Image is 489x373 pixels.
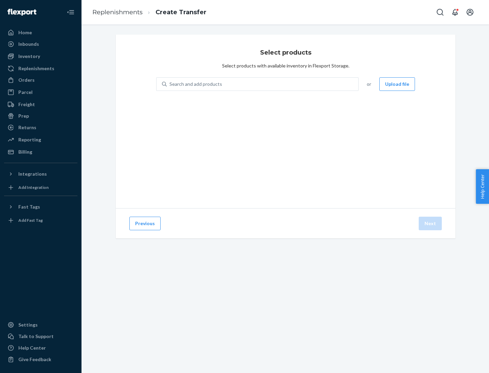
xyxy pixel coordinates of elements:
a: Billing [4,146,77,157]
div: Home [18,29,32,36]
div: Help Center [18,345,46,351]
button: Next [419,217,442,230]
button: Open Search Box [433,5,447,19]
ol: breadcrumbs [87,2,212,22]
div: Parcel [18,89,33,96]
div: Settings [18,321,38,328]
div: Replenishments [18,65,54,72]
div: Search and add products [169,81,222,87]
h3: Select products [260,48,311,57]
div: Reporting [18,136,41,143]
button: Give Feedback [4,354,77,365]
button: Open account menu [463,5,477,19]
span: or [367,81,371,87]
a: Help Center [4,342,77,353]
a: Reporting [4,134,77,145]
div: Integrations [18,171,47,177]
a: Home [4,27,77,38]
div: Give Feedback [18,356,51,363]
div: Orders [18,77,35,83]
button: Integrations [4,169,77,179]
button: Previous [129,217,161,230]
a: Settings [4,319,77,330]
div: Add Fast Tag [18,217,43,223]
button: Upload file [379,77,415,91]
a: Orders [4,75,77,85]
div: Prep [18,113,29,119]
button: Fast Tags [4,201,77,212]
div: Inbounds [18,41,39,47]
a: Inbounds [4,39,77,50]
button: Close Navigation [64,5,77,19]
a: Parcel [4,87,77,98]
div: Billing [18,149,32,155]
a: Replenishments [4,63,77,74]
div: Select products with available inventory in Flexport Storage. [222,62,349,69]
a: Add Fast Tag [4,215,77,226]
div: Talk to Support [18,333,54,340]
a: Prep [4,111,77,121]
div: Inventory [18,53,40,60]
a: Replenishments [92,8,143,16]
a: Add Integration [4,182,77,193]
div: Freight [18,101,35,108]
a: Create Transfer [156,8,206,16]
img: Flexport logo [7,9,36,16]
a: Inventory [4,51,77,62]
a: Talk to Support [4,331,77,342]
a: Freight [4,99,77,110]
div: Returns [18,124,36,131]
div: Add Integration [18,184,49,190]
div: Fast Tags [18,203,40,210]
button: Help Center [476,169,489,204]
button: Open notifications [448,5,462,19]
a: Returns [4,122,77,133]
